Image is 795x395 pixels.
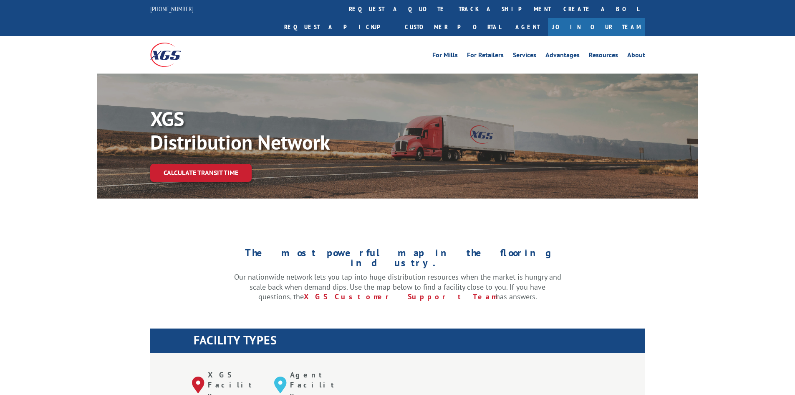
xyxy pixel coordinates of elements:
a: About [627,52,645,61]
a: Join Our Team [548,18,645,36]
p: Our nationwide network lets you tap into huge distribution resources when the market is hungry an... [234,272,561,302]
a: For Retailers [467,52,504,61]
a: Calculate transit time [150,164,252,182]
a: Services [513,52,536,61]
h1: FACILITY TYPES [194,334,645,350]
a: Agent [507,18,548,36]
p: XGS Distribution Network [150,107,401,154]
a: For Mills [432,52,458,61]
a: Customer Portal [399,18,507,36]
a: XGS Customer Support Team [304,292,496,301]
h1: The most powerful map in the flooring industry. [234,248,561,272]
a: Advantages [545,52,580,61]
a: [PHONE_NUMBER] [150,5,194,13]
a: Resources [589,52,618,61]
a: Request a pickup [278,18,399,36]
